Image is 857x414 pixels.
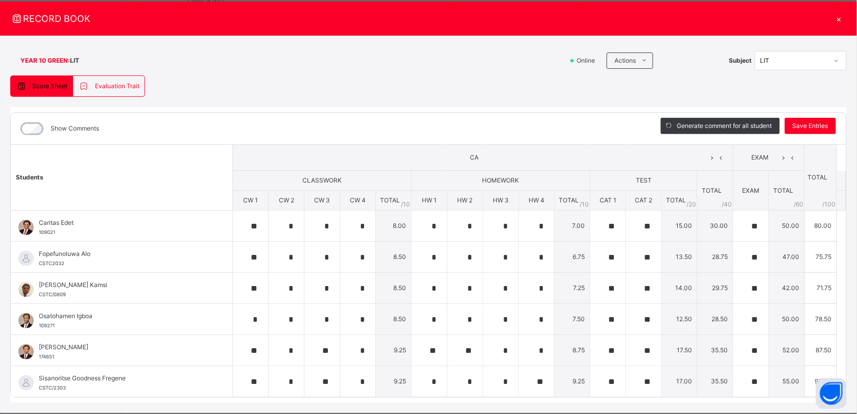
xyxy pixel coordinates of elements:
td: 9.25 [376,335,412,366]
img: 109021.png [18,220,34,235]
img: default.svg [18,251,34,266]
td: 12.50 [662,304,698,335]
td: 8.50 [376,242,412,273]
td: 90.50 [805,366,837,397]
td: 8.50 [376,273,412,304]
td: 17.50 [662,335,698,366]
span: [PERSON_NAME] Kamsi [39,280,209,290]
span: LIT [70,56,79,65]
td: 9.25 [376,366,412,397]
td: 35.50 [698,366,733,397]
td: 15.00 [662,211,698,242]
td: 80.00 [805,211,837,242]
img: 109271.png [18,313,34,328]
td: 13.50 [662,242,698,273]
span: CA [241,153,708,162]
td: 50.00 [769,304,805,335]
span: Sisanoritse Goodness Fregene [39,374,209,383]
span: Score Sheet [32,82,67,91]
span: Subject [729,56,752,65]
td: 8.50 [376,304,412,335]
img: CSTC_0809.png [18,282,34,297]
td: 14.00 [662,273,698,304]
th: TOTAL [805,145,837,211]
span: 174651 [39,354,54,359]
span: HW 1 [422,196,437,204]
td: 28.50 [698,304,733,335]
div: LIT [760,56,828,65]
span: CW 4 [350,196,366,204]
td: 42.00 [769,273,805,304]
span: TOTAL [666,196,686,204]
span: Generate comment for all student [677,121,772,131]
td: 28.75 [698,242,733,273]
td: 17.00 [662,366,698,397]
span: CW 3 [314,196,330,204]
span: TEST [636,176,652,184]
span: / 60 [794,200,803,209]
td: 8.75 [555,335,590,366]
span: /100 [822,200,836,209]
span: CW 2 [279,196,294,204]
span: TOTAL [774,187,794,194]
td: 47.00 [769,242,805,273]
span: EXAM [743,187,760,194]
td: 7.50 [555,304,590,335]
td: 35.50 [698,335,733,366]
td: 7.25 [555,273,590,304]
td: 87.50 [805,335,837,366]
span: HW 2 [458,196,473,204]
span: / 10 [401,200,410,209]
span: Osatohamen Igboa [39,312,209,321]
td: 9.25 [555,366,590,397]
span: CW 1 [243,196,258,204]
span: EXAM [741,153,779,162]
span: 109021 [39,229,55,235]
div: × [831,12,847,25]
td: 30.00 [698,211,733,242]
span: HW 4 [529,196,544,204]
span: / 20 [686,200,696,209]
td: 6.75 [555,242,590,273]
td: 8.00 [376,211,412,242]
span: Online [576,56,602,65]
span: TOTAL [380,196,400,204]
td: 55.00 [769,366,805,397]
td: 52.00 [769,335,805,366]
td: 29.75 [698,273,733,304]
span: [PERSON_NAME] [39,343,209,352]
span: CSTC/2303 [39,385,66,391]
span: CLASSWORK [302,176,342,184]
span: CSTC/0809 [39,292,66,297]
img: default.svg [18,375,34,391]
button: Open asap [816,378,847,409]
span: / 10 [580,200,589,209]
span: Fopefunoluwa Alo [39,249,209,258]
label: Show Comments [51,124,99,133]
span: Evaluation Trait [95,82,139,91]
td: 50.00 [769,211,805,242]
td: 71.75 [805,273,837,304]
span: CSTC2032 [39,261,64,266]
span: Save Entries [793,121,828,131]
span: Caritas Edet [39,218,209,227]
span: 109271 [39,323,55,328]
img: 174651.png [18,344,34,359]
span: CAT 2 [635,196,653,204]
td: 78.50 [805,304,837,335]
span: Actions [615,56,636,65]
span: TOTAL [559,196,579,204]
span: TOTAL [702,187,722,194]
span: HOMEWORK [483,176,519,184]
span: YEAR 10 GREEN : [20,56,70,65]
span: Students [16,173,43,181]
td: 7.00 [555,211,590,242]
span: HW 3 [493,196,509,204]
span: / 40 [722,200,732,209]
span: CAT 1 [600,196,616,204]
span: RECORD BOOK [10,12,831,25]
td: 75.75 [805,242,837,273]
